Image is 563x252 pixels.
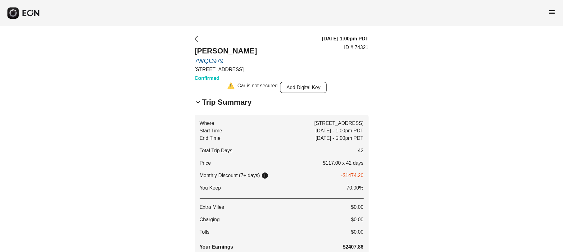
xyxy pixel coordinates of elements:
[195,35,202,43] span: arrow_back_ios
[343,243,364,251] span: $2407.86
[200,172,260,179] p: Monthly Discount (7+ days)
[351,204,363,211] span: $0.00
[314,120,363,127] span: [STREET_ADDRESS]
[200,120,214,127] span: Where
[358,147,364,154] span: 42
[227,82,235,93] div: ⚠️
[548,8,556,16] span: menu
[195,46,257,56] h2: [PERSON_NAME]
[200,147,233,154] span: Total Trip Days
[322,35,369,43] h3: [DATE] 1:00pm PDT
[347,184,363,192] span: 70.00%
[200,135,221,142] span: End Time
[195,66,257,73] p: [STREET_ADDRESS]
[261,172,269,179] span: info
[200,204,224,211] span: Extra Miles
[238,82,278,93] div: Car is not secured
[341,172,363,179] p: -$1474.20
[195,99,202,106] span: keyboard_arrow_down
[200,127,222,135] span: Start Time
[195,75,257,82] h3: Confirmed
[200,228,210,236] span: Tolls
[202,97,252,107] h2: Trip Summary
[195,57,257,65] a: 7WQC979
[351,216,363,223] span: $0.00
[200,159,211,167] p: Price
[316,135,363,142] span: [DATE] - 5:00pm PDT
[344,44,368,51] p: ID # 74321
[200,243,233,251] span: Your Earnings
[316,127,363,135] span: [DATE] - 1:00pm PDT
[351,228,363,236] span: $0.00
[200,216,220,223] span: Charging
[280,82,327,93] button: Add Digital Key
[323,159,364,167] p: $117.00 x 42 days
[200,184,221,192] span: You Keep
